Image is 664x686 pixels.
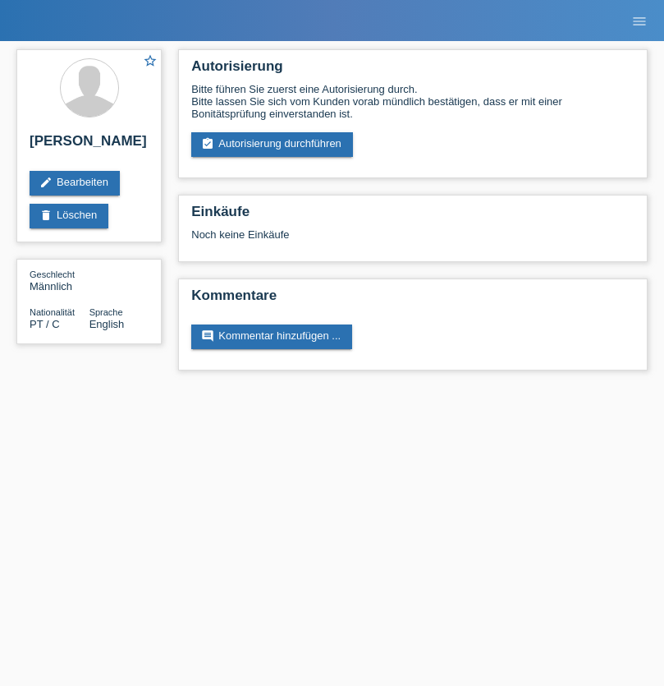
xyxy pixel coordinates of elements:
[30,268,89,292] div: Männlich
[191,288,634,312] h2: Kommentare
[143,53,158,68] i: star_border
[30,133,149,158] h2: [PERSON_NAME]
[39,176,53,189] i: edit
[191,204,634,228] h2: Einkäufe
[30,307,75,317] span: Nationalität
[30,269,75,279] span: Geschlecht
[201,137,214,150] i: assignment_turned_in
[191,325,352,349] a: commentKommentar hinzufügen ...
[89,318,125,330] span: English
[191,228,634,253] div: Noch keine Einkäufe
[30,171,120,196] a: editBearbeiten
[89,307,123,317] span: Sprache
[631,13,648,30] i: menu
[30,204,108,228] a: deleteLöschen
[191,83,634,120] div: Bitte führen Sie zuerst eine Autorisierung durch. Bitte lassen Sie sich vom Kunden vorab mündlich...
[39,209,53,222] i: delete
[191,132,353,157] a: assignment_turned_inAutorisierung durchführen
[201,329,214,343] i: comment
[30,318,60,330] span: Portugal / C / 06.11.2015
[623,16,656,25] a: menu
[191,58,634,83] h2: Autorisierung
[143,53,158,71] a: star_border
